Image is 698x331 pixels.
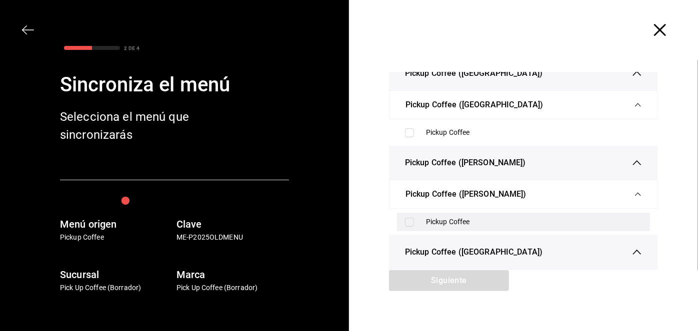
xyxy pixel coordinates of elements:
[60,216,172,232] h6: Menú origen
[405,188,526,200] span: Pickup Coffee ([PERSON_NAME])
[60,283,172,293] p: Pick Up Coffee (Borrador)
[124,44,139,52] div: 2 DE 4
[60,267,172,283] h6: Sucursal
[176,267,289,283] h6: Marca
[60,108,220,144] div: Selecciona el menú que sincronizarás
[176,283,289,293] p: Pick Up Coffee (Borrador)
[405,246,542,258] span: Pickup Coffee ([GEOGRAPHIC_DATA])
[405,99,543,111] span: Pickup Coffee ([GEOGRAPHIC_DATA])
[176,216,289,232] h6: Clave
[426,217,642,227] div: Pickup Coffee
[405,67,542,79] span: Pickup Coffee ([GEOGRAPHIC_DATA])
[426,127,642,138] div: Pickup Coffee
[60,70,289,100] div: Sincroniza el menú
[60,232,172,243] p: Pickup Coffee
[176,232,289,243] p: ME-P2025OLDMENU
[405,157,526,169] span: Pickup Coffee ([PERSON_NAME])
